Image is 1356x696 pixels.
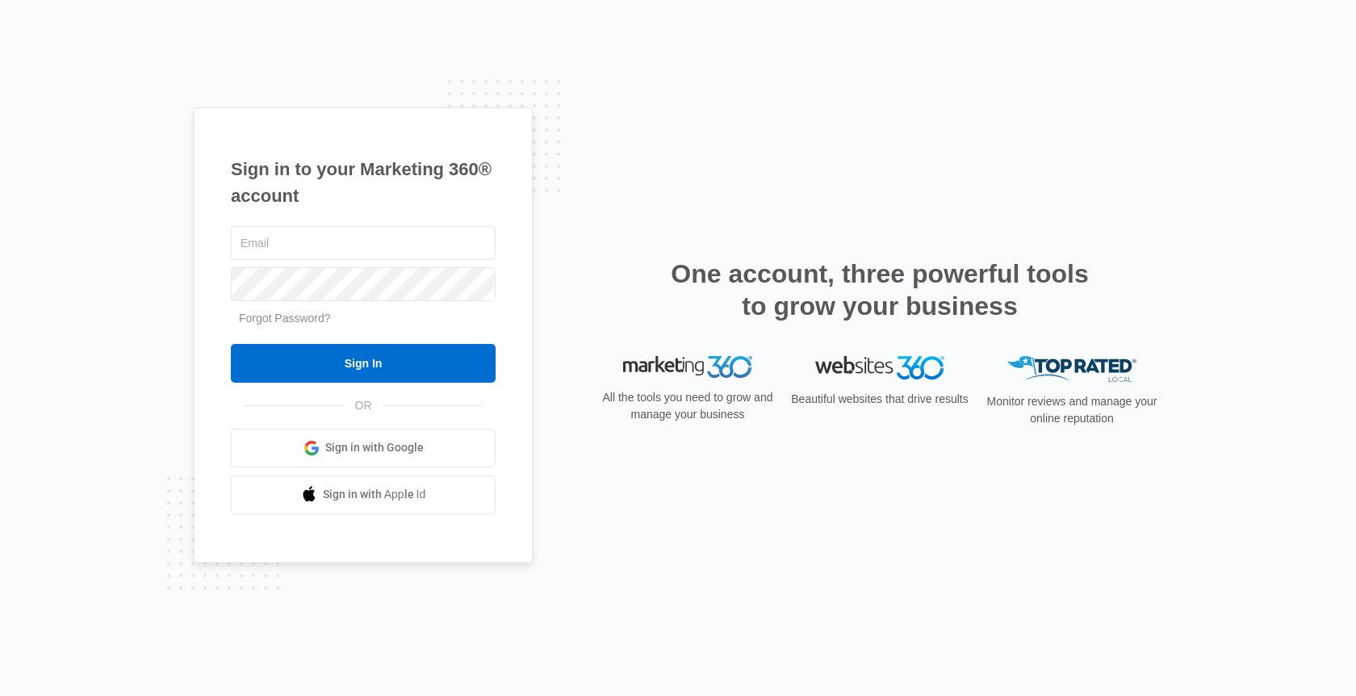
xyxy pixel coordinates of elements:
[231,226,496,260] input: Email
[666,258,1094,322] h2: One account, three powerful tools to grow your business
[231,476,496,514] a: Sign in with Apple Id
[344,397,383,414] span: OR
[597,389,778,423] p: All the tools you need to grow and manage your business
[789,391,970,408] p: Beautiful websites that drive results
[981,393,1162,427] p: Monitor reviews and manage your online reputation
[1007,356,1136,383] img: Top Rated Local
[325,439,424,456] span: Sign in with Google
[231,344,496,383] input: Sign In
[323,486,426,503] span: Sign in with Apple Id
[623,356,752,379] img: Marketing 360
[231,156,496,209] h1: Sign in to your Marketing 360® account
[815,356,944,379] img: Websites 360
[239,312,331,325] a: Forgot Password?
[231,429,496,467] a: Sign in with Google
